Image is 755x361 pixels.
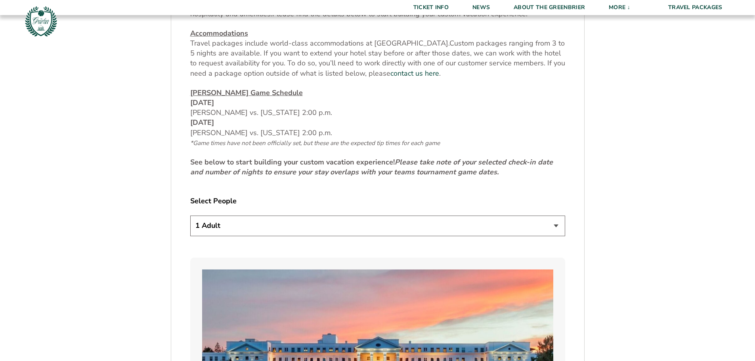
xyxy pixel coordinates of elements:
a: contact us here [390,69,439,78]
span: Travel packages include world-class accommodations at [GEOGRAPHIC_DATA]. [190,38,449,48]
span: *Game times have not been officially set, but these are the expected tip times for each game [190,139,440,147]
img: Greenbrier Tip-Off [24,4,58,38]
p: [PERSON_NAME] vs. [US_STATE] 2:00 p.m. [PERSON_NAME] vs. [US_STATE] 2:00 p.m. [190,88,565,148]
u: Accommodations [190,29,248,38]
strong: [DATE] [190,118,214,127]
span: Please find the details below to start building your custom vacation experience. [272,9,528,19]
em: Please take note of your selected check-in date and number of nights to ensure your stay overlaps... [190,157,553,177]
u: [PERSON_NAME] Game Schedule [190,88,303,97]
label: Select People [190,196,565,206]
span: . [439,69,441,78]
span: Custom packages ranging from 3 to 5 nights are available. If you want to extend your hotel stay b... [190,38,565,78]
strong: See below to start building your custom vacation experience! [190,157,553,177]
strong: [DATE] [190,98,214,107]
